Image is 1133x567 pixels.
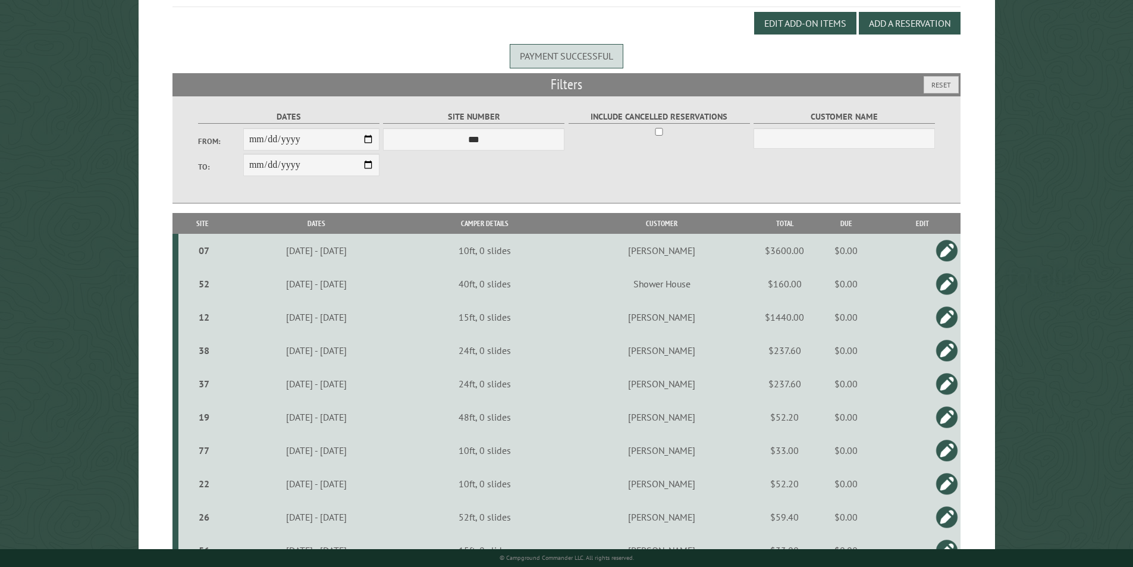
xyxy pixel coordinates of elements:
label: To: [198,161,243,173]
div: 22 [183,478,225,490]
td: $0.00 [808,434,884,467]
div: [DATE] - [DATE] [228,245,404,256]
td: 15ft, 0 slides [406,300,563,334]
td: 10ft, 0 slides [406,234,563,267]
div: 07 [183,245,225,256]
div: [DATE] - [DATE] [228,444,404,456]
th: Total [761,213,808,234]
td: [PERSON_NAME] [563,367,761,400]
td: $0.00 [808,300,884,334]
th: Customer [563,213,761,234]
td: 10ft, 0 slides [406,467,563,500]
div: [DATE] - [DATE] [228,311,404,323]
td: Shower House [563,267,761,300]
h2: Filters [172,73,961,96]
th: Camper Details [406,213,563,234]
td: $0.00 [808,234,884,267]
td: [PERSON_NAME] [563,400,761,434]
button: Reset [924,76,959,93]
th: Site [178,213,227,234]
button: Add a Reservation [859,12,961,35]
td: 40ft, 0 slides [406,267,563,300]
td: 48ft, 0 slides [406,400,563,434]
div: [DATE] - [DATE] [228,411,404,423]
td: $0.00 [808,400,884,434]
label: Dates [198,110,379,124]
td: $33.00 [761,534,808,567]
div: [DATE] - [DATE] [228,278,404,290]
div: 56 [183,544,225,556]
td: 10ft, 0 slides [406,434,563,467]
label: Site Number [383,110,564,124]
div: 26 [183,511,225,523]
td: [PERSON_NAME] [563,534,761,567]
td: $33.00 [761,434,808,467]
td: $59.40 [761,500,808,534]
td: $0.00 [808,367,884,400]
div: [DATE] - [DATE] [228,378,404,390]
td: $237.60 [761,334,808,367]
td: 24ft, 0 slides [406,367,563,400]
th: Dates [227,213,406,234]
td: $160.00 [761,267,808,300]
td: 15ft, 0 slides [406,534,563,567]
td: $3600.00 [761,234,808,267]
label: From: [198,136,243,147]
td: $0.00 [808,500,884,534]
td: $1440.00 [761,300,808,334]
td: $52.20 [761,467,808,500]
div: [DATE] - [DATE] [228,344,404,356]
td: $0.00 [808,467,884,500]
th: Edit [884,213,961,234]
div: 37 [183,378,225,390]
td: [PERSON_NAME] [563,300,761,334]
td: [PERSON_NAME] [563,500,761,534]
div: 77 [183,444,225,456]
small: © Campground Commander LLC. All rights reserved. [500,554,634,562]
label: Include Cancelled Reservations [569,110,750,124]
td: 52ft, 0 slides [406,500,563,534]
td: $237.60 [761,367,808,400]
div: [DATE] - [DATE] [228,544,404,556]
div: 12 [183,311,225,323]
label: Customer Name [754,110,935,124]
td: [PERSON_NAME] [563,434,761,467]
div: 38 [183,344,225,356]
td: $0.00 [808,267,884,300]
button: Edit Add-on Items [754,12,856,35]
td: [PERSON_NAME] [563,334,761,367]
td: $0.00 [808,334,884,367]
div: [DATE] - [DATE] [228,511,404,523]
th: Due [808,213,884,234]
td: $0.00 [808,534,884,567]
div: 52 [183,278,225,290]
div: Payment successful [510,44,623,68]
td: 24ft, 0 slides [406,334,563,367]
div: 19 [183,411,225,423]
td: [PERSON_NAME] [563,234,761,267]
td: $52.20 [761,400,808,434]
td: [PERSON_NAME] [563,467,761,500]
div: [DATE] - [DATE] [228,478,404,490]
